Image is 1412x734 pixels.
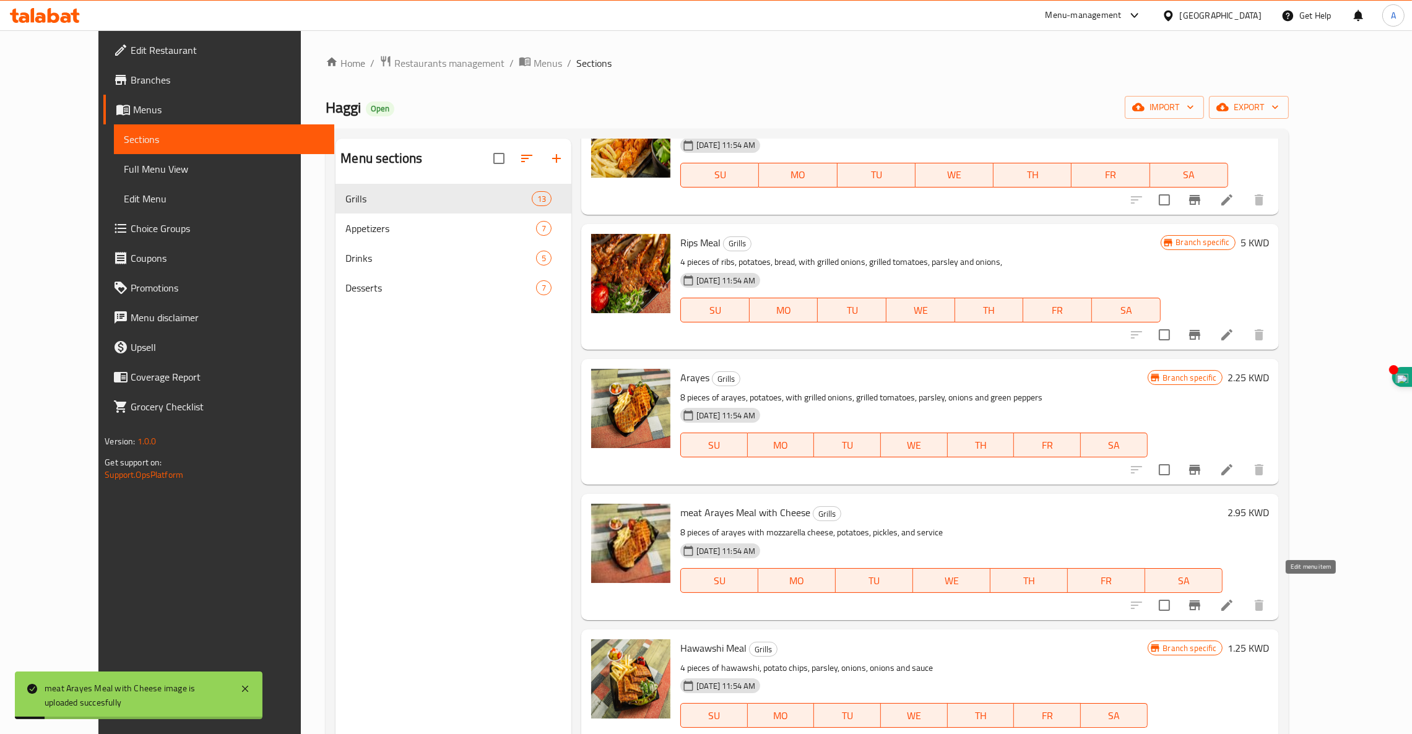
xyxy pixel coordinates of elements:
[1086,707,1143,725] span: SA
[336,184,571,214] div: Grills13
[913,568,990,593] button: WE
[1219,192,1234,207] a: Edit menu item
[1092,298,1161,322] button: SA
[948,433,1015,457] button: TH
[131,251,324,266] span: Coupons
[103,243,334,273] a: Coupons
[1180,9,1262,22] div: [GEOGRAPHIC_DATA]
[1097,301,1156,319] span: SA
[748,703,815,728] button: MO
[953,436,1010,454] span: TH
[1228,639,1269,657] h6: 1.25 KWD
[133,102,324,117] span: Menus
[691,545,760,557] span: [DATE] 11:54 AM
[1023,298,1092,322] button: FR
[124,132,324,147] span: Sections
[691,139,760,151] span: [DATE] 11:54 AM
[680,660,1147,676] p: 4 pieces of hawawshi, potato chips, parsley, onions, onions and sauce
[686,707,743,725] span: SU
[103,35,334,65] a: Edit Restaurant
[105,454,162,470] span: Get support on:
[103,65,334,95] a: Branches
[1081,703,1148,728] button: SA
[819,436,876,454] span: TU
[813,507,841,521] span: Grills
[336,243,571,273] div: Drinks5
[131,72,324,87] span: Branches
[114,154,334,184] a: Full Menu View
[1068,568,1145,593] button: FR
[103,214,334,243] a: Choice Groups
[758,568,836,593] button: MO
[542,144,571,173] button: Add section
[960,301,1019,319] span: TH
[916,163,994,188] button: WE
[749,642,777,657] div: Grills
[841,572,908,590] span: TU
[336,273,571,303] div: Desserts7
[345,191,532,206] span: Grills
[753,707,810,725] span: MO
[918,572,985,590] span: WE
[1155,166,1223,184] span: SA
[486,145,512,171] span: Select all sections
[723,236,751,251] div: Grills
[813,506,841,521] div: Grills
[686,436,743,454] span: SU
[591,369,670,448] img: Arayes
[686,166,754,184] span: SU
[1072,163,1150,188] button: FR
[842,166,911,184] span: TU
[1180,320,1210,350] button: Branch-specific-item
[1244,590,1274,620] button: delete
[1081,433,1148,457] button: SA
[1145,568,1223,593] button: SA
[1046,8,1122,23] div: Menu-management
[1150,163,1228,188] button: SA
[818,298,886,322] button: TU
[680,703,748,728] button: SU
[567,56,571,71] li: /
[680,163,759,188] button: SU
[724,236,751,251] span: Grills
[131,43,324,58] span: Edit Restaurant
[691,680,760,692] span: [DATE] 11:54 AM
[680,639,747,657] span: Hawawshi Meal
[1180,455,1210,485] button: Branch-specific-item
[680,390,1147,405] p: 8 pieces of arayes, potatoes, with grilled onions, grilled tomatoes, parsley, onions and green pe...
[990,568,1068,593] button: TH
[1209,96,1289,119] button: export
[509,56,514,71] li: /
[103,332,334,362] a: Upsell
[1125,96,1204,119] button: import
[45,681,228,709] div: meat Arayes Meal with Cheese image is uploaded succesfully
[1180,590,1210,620] button: Branch-specific-item
[379,55,505,71] a: Restaurants management
[345,221,536,236] span: Appetizers
[750,642,777,657] span: Grills
[680,433,748,457] button: SU
[532,193,551,205] span: 13
[536,221,552,236] div: items
[691,275,760,287] span: [DATE] 11:54 AM
[1014,433,1081,457] button: FR
[1150,572,1218,590] span: SA
[131,369,324,384] span: Coverage Report
[891,301,950,319] span: WE
[1076,166,1145,184] span: FR
[103,362,334,392] a: Coverage Report
[536,280,552,295] div: items
[131,221,324,236] span: Choice Groups
[1019,436,1076,454] span: FR
[680,568,758,593] button: SU
[534,56,562,71] span: Menus
[886,298,955,322] button: WE
[680,525,1223,540] p: 8 pieces of arayes with mozzarella cheese, potatoes, pickles, and service
[1073,572,1140,590] span: FR
[955,298,1024,322] button: TH
[1219,327,1234,342] a: Edit menu item
[591,639,670,719] img: Hawawshi Meal
[680,233,721,252] span: Rips Meal
[814,433,881,457] button: TU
